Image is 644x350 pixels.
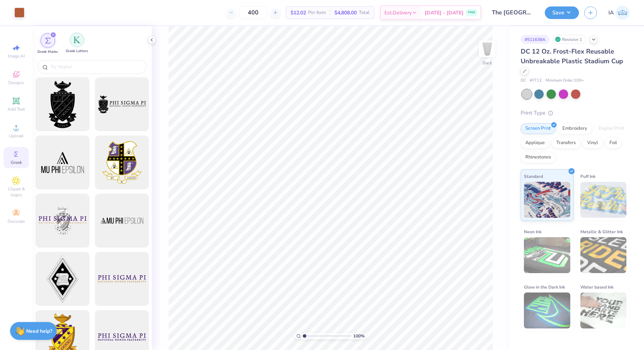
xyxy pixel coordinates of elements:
span: Glow in the Dark Ink [524,283,565,291]
span: DC [521,78,526,84]
div: filter for Greek Marks [37,33,58,55]
img: Glow in the Dark Ink [524,293,570,328]
span: Total [359,9,370,17]
div: Vinyl [583,138,603,148]
img: Puff Ink [580,182,627,218]
div: Screen Print [521,123,556,134]
img: Greek Letters Image [73,36,81,43]
input: – – [239,6,267,19]
span: Decorate [8,218,25,224]
span: Est. Delivery [384,9,412,17]
span: Clipart & logos [4,186,29,198]
div: Embroidery [558,123,592,134]
div: Back [483,60,492,66]
img: Back [480,42,494,56]
input: Try "Alpha" [50,63,142,70]
img: Water based Ink [580,293,627,328]
img: Neon Ink [524,237,570,273]
span: Puff Ink [580,172,595,180]
span: Minimum Order: 100 + [545,78,584,84]
span: Metallic & Glitter Ink [580,228,623,235]
span: Designs [8,80,24,86]
span: 100 % [353,333,365,339]
img: Metallic & Glitter Ink [580,237,627,273]
div: Print Type [521,109,630,117]
div: Revision 1 [553,35,586,44]
span: Water based Ink [580,283,613,291]
span: $4,808.00 [334,9,357,17]
span: Standard [524,172,543,180]
div: Foil [605,138,622,148]
span: IA [608,9,614,17]
span: Per Item [308,9,326,17]
span: Upload [9,133,23,139]
img: Standard [524,182,570,218]
span: # FT12 [530,78,542,84]
button: filter button [66,33,88,55]
div: Applique [521,138,549,148]
span: $12.02 [291,9,306,17]
span: Greek [11,160,22,165]
span: Add Text [8,106,25,112]
img: Greek Marks Image [45,38,51,43]
a: IA [608,6,630,20]
span: Image AI [8,53,25,59]
span: DC 12 Oz. Frost-Flex Reusable Unbreakable Plastic Stadium Cup [521,47,623,65]
div: Transfers [552,138,580,148]
div: Digital Print [594,123,629,134]
span: Greek Letters [66,49,88,54]
strong: Need help? [26,328,52,335]
div: Rhinestones [521,152,556,163]
input: Untitled Design [487,5,539,20]
span: Greek Marks [37,49,58,55]
span: FREE [468,10,475,15]
span: Neon Ink [524,228,542,235]
span: [DATE] - [DATE] [425,9,463,17]
div: # 511638A [521,35,549,44]
div: filter for Greek Letters [66,33,88,54]
button: filter button [37,33,58,55]
button: Save [545,6,579,19]
img: Inna Akselrud [616,6,630,20]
